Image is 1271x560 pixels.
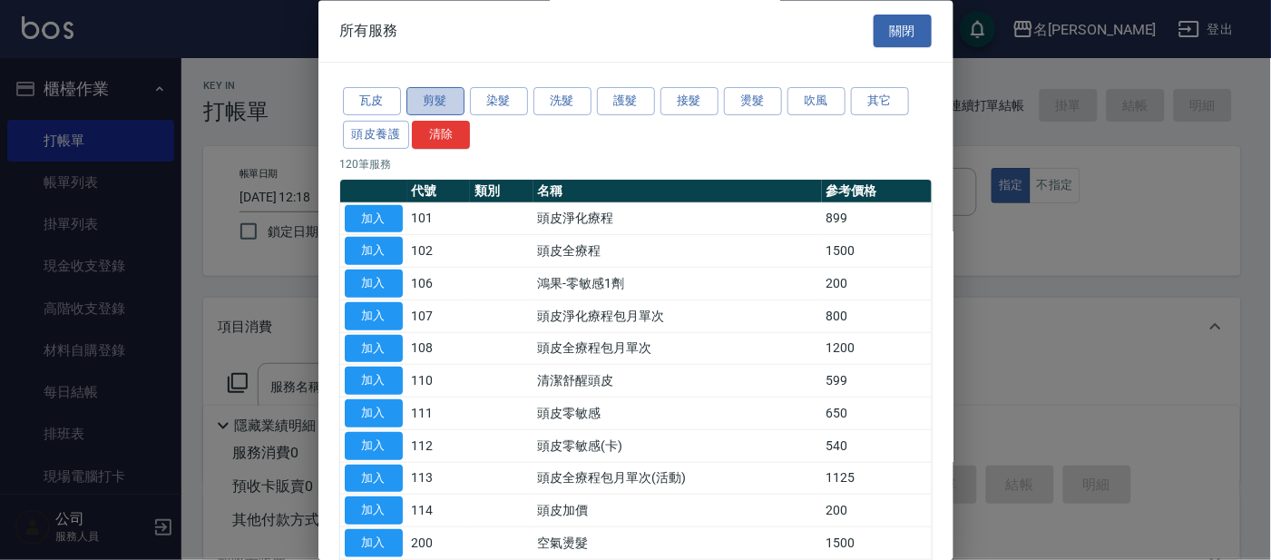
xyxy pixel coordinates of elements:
[345,400,403,428] button: 加入
[533,495,822,527] td: 頭皮加價
[343,121,410,149] button: 頭皮養護
[407,365,471,398] td: 110
[822,463,932,496] td: 1125
[822,430,932,463] td: 540
[407,203,471,236] td: 101
[407,333,471,366] td: 108
[345,302,403,330] button: 加入
[345,465,403,493] button: 加入
[533,300,822,333] td: 頭皮淨化療程包月單次
[822,300,932,333] td: 800
[407,235,471,268] td: 102
[343,88,401,116] button: 瓦皮
[345,432,403,460] button: 加入
[345,530,403,558] button: 加入
[822,180,932,203] th: 參考價格
[470,180,533,203] th: 類別
[533,268,822,300] td: 鴻果-零敏感1劑
[345,497,403,526] button: 加入
[874,15,932,48] button: 關閉
[822,398,932,430] td: 650
[787,88,846,116] button: 吹風
[822,333,932,366] td: 1200
[822,495,932,527] td: 200
[533,365,822,398] td: 清潔舒醒頭皮
[533,463,822,496] td: 頭皮全療程包月單次(活動)
[345,335,403,363] button: 加入
[407,430,471,463] td: 112
[470,88,528,116] button: 染髮
[407,463,471,496] td: 113
[345,205,403,233] button: 加入
[407,268,471,300] td: 106
[533,180,822,203] th: 名稱
[822,235,932,268] td: 1500
[822,268,932,300] td: 200
[407,527,471,560] td: 200
[406,88,464,116] button: 剪髮
[660,88,719,116] button: 接髮
[724,88,782,116] button: 燙髮
[822,203,932,236] td: 899
[533,333,822,366] td: 頭皮全療程包月單次
[407,495,471,527] td: 114
[407,398,471,430] td: 111
[533,430,822,463] td: 頭皮零敏感(卡)
[407,180,471,203] th: 代號
[533,203,822,236] td: 頭皮淨化療程
[851,88,909,116] button: 其它
[345,238,403,266] button: 加入
[597,88,655,116] button: 護髮
[345,270,403,299] button: 加入
[822,527,932,560] td: 1500
[533,398,822,430] td: 頭皮零敏感
[533,527,822,560] td: 空氣燙髮
[345,368,403,396] button: 加入
[533,235,822,268] td: 頭皮全療程
[533,88,592,116] button: 洗髮
[822,365,932,398] td: 599
[412,121,470,149] button: 清除
[340,156,932,172] p: 120 筆服務
[407,300,471,333] td: 107
[340,22,398,40] span: 所有服務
